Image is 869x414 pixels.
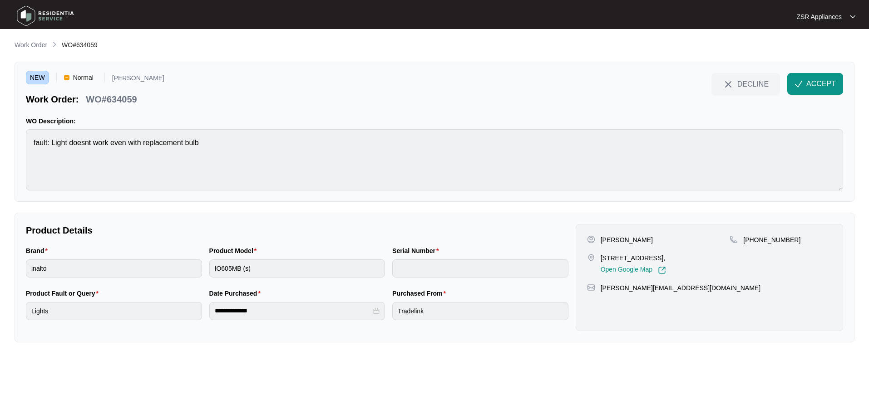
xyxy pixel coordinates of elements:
[26,289,102,298] label: Product Fault or Query
[209,289,264,298] label: Date Purchased
[392,259,568,278] input: Serial Number
[392,302,568,320] input: Purchased From
[26,246,51,255] label: Brand
[69,71,97,84] span: Normal
[601,266,666,274] a: Open Google Map
[392,246,442,255] label: Serial Number
[850,15,855,19] img: dropdown arrow
[806,78,836,89] span: ACCEPT
[587,235,595,244] img: user-pin
[723,79,734,90] img: close-Icon
[86,93,137,106] p: WO#634059
[112,75,164,84] p: [PERSON_NAME]
[601,253,666,263] p: [STREET_ADDRESS],
[711,73,780,95] button: close-IconDECLINE
[215,306,372,316] input: Date Purchased
[26,129,843,190] textarea: fault: Light doesnt work even with replacement bulb
[209,259,385,278] input: Product Model
[62,41,98,49] span: WO#634059
[787,73,843,95] button: check-IconACCEPT
[26,224,568,237] p: Product Details
[209,246,261,255] label: Product Model
[587,253,595,262] img: map-pin
[26,302,202,320] input: Product Fault or Query
[392,289,449,298] label: Purchased From
[796,12,842,21] p: ZSR Appliances
[601,283,760,292] p: [PERSON_NAME][EMAIL_ADDRESS][DOMAIN_NAME]
[14,2,77,29] img: residentia service logo
[737,79,769,89] span: DECLINE
[26,93,79,106] p: Work Order:
[601,235,653,244] p: [PERSON_NAME]
[658,266,666,274] img: Link-External
[730,235,738,244] img: map-pin
[26,259,202,278] input: Brand
[743,235,800,244] p: [PHONE_NUMBER]
[26,71,49,84] span: NEW
[587,283,595,292] img: map-pin
[15,40,47,49] p: Work Order
[795,80,803,88] img: check-Icon
[51,41,58,48] img: chevron-right
[26,117,843,126] p: WO Description:
[64,75,69,80] img: Vercel Logo
[13,40,49,50] a: Work Order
